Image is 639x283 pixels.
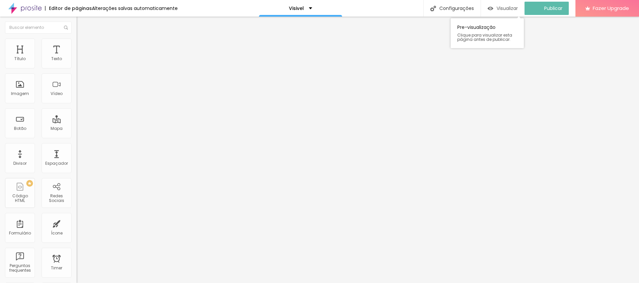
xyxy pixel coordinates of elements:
div: Alterações salvas automaticamente [92,6,178,11]
div: Texto [51,56,62,61]
span: Visualizar [497,6,518,11]
div: Título [14,56,26,61]
div: Mapa [51,126,63,131]
img: view-1.svg [488,6,493,11]
span: Clique para visualizar esta página antes de publicar. [457,33,517,42]
img: Icone [64,26,68,30]
iframe: Editor [77,17,639,283]
span: Publicar [544,6,562,11]
p: Visivel [289,6,304,11]
button: Publicar [525,2,569,15]
button: Visualizar [481,2,525,15]
div: Imagem [11,91,29,96]
div: Botão [14,126,26,131]
img: Icone [430,6,436,11]
div: Espaçador [45,161,68,166]
div: Código HTML [7,194,33,203]
div: Pre-visualização [451,18,524,48]
div: Divisor [13,161,27,166]
div: Perguntas frequentes [7,263,33,273]
div: Formulário [9,231,31,236]
div: Vídeo [51,91,63,96]
div: Editor de páginas [45,6,92,11]
div: Ícone [51,231,63,236]
span: Fazer Upgrade [593,5,629,11]
div: Timer [51,266,62,270]
div: Redes Sociais [43,194,70,203]
input: Buscar elemento [5,22,72,34]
